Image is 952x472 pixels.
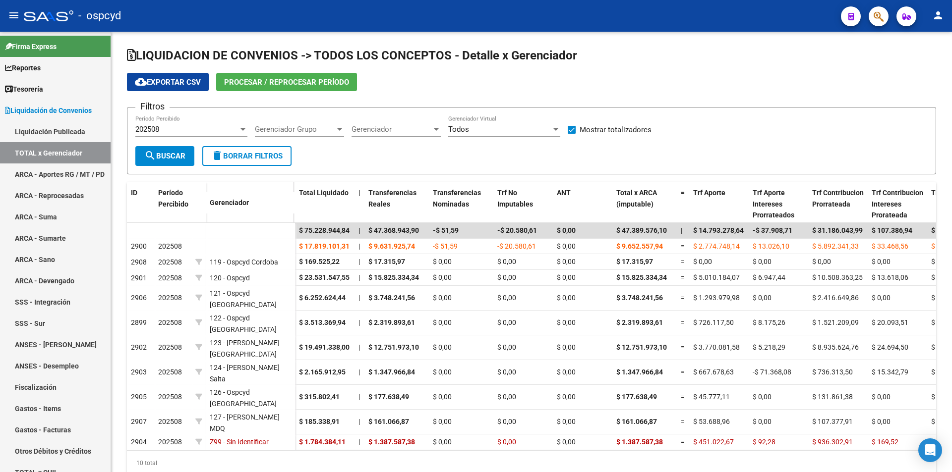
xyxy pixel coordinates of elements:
[368,418,409,425] span: $ 161.066,87
[433,273,452,281] span: $ 0,00
[693,318,734,326] span: $ 726.117,50
[497,189,533,208] span: Trf No Imputables
[497,393,516,401] span: $ 0,00
[557,393,576,401] span: $ 0,00
[753,418,772,425] span: $ 0,00
[135,146,194,166] button: Buscar
[299,418,340,425] span: $ 185.338,91
[131,438,147,446] span: 2904
[753,368,791,376] span: -$ 71.368,08
[210,364,280,383] span: 124 - [PERSON_NAME] Salta
[299,273,350,281] span: $ 23.531.547,55
[210,258,278,266] span: 119 - Ospcyd Cordoba
[358,318,360,326] span: |
[368,393,409,401] span: $ 177.638,49
[931,343,950,351] span: $ 0,00
[557,242,576,250] span: $ 0,00
[497,242,536,250] span: -$ 20.580,61
[616,226,667,234] span: $ 47.389.576,10
[358,189,360,197] span: |
[358,258,360,265] span: |
[616,393,657,401] span: $ 177.638,49
[681,189,685,197] span: =
[681,273,685,281] span: =
[931,393,950,401] span: $ 0,00
[433,189,481,208] span: Transferencias Nominadas
[497,226,537,234] span: -$ 20.580,61
[557,294,576,302] span: $ 0,00
[681,393,685,401] span: =
[158,418,182,425] span: 202508
[131,258,147,266] span: 2908
[693,368,734,376] span: $ 667.678,63
[693,273,740,281] span: $ 5.010.184,07
[355,182,364,226] datatable-header-cell: |
[358,393,360,401] span: |
[131,343,147,351] span: 2902
[210,274,250,282] span: 120 - Ospcyd
[681,294,685,302] span: =
[429,182,493,226] datatable-header-cell: Transferencias Nominadas
[224,78,349,87] span: Procesar / Reprocesar período
[931,368,950,376] span: $ 0,00
[616,273,667,281] span: $ 15.825.334,34
[127,73,209,91] button: Exportar CSV
[352,125,432,134] span: Gerenciador
[368,294,415,302] span: $ 3.748.241,56
[211,152,283,160] span: Borrar Filtros
[753,343,785,351] span: $ 5.218,29
[872,318,908,326] span: $ 20.093,51
[131,274,147,282] span: 2901
[433,318,452,326] span: $ 0,00
[358,438,360,446] span: |
[812,393,853,401] span: $ 131.861,38
[693,226,744,234] span: $ 14.793.278,64
[497,273,516,281] span: $ 0,00
[135,125,159,134] span: 202508
[493,182,553,226] datatable-header-cell: Trf No Imputables
[872,258,891,265] span: $ 0,00
[753,258,772,265] span: $ 0,00
[210,289,277,309] span: 121 - Ospcyd [GEOGRAPHIC_DATA]
[5,62,41,73] span: Reportes
[131,189,137,197] span: ID
[872,273,908,281] span: $ 13.618,06
[131,242,147,250] span: 2900
[693,343,740,351] span: $ 3.770.081,58
[753,294,772,302] span: $ 0,00
[580,124,652,136] span: Mostrar totalizadores
[131,294,147,302] span: 2906
[299,343,350,351] span: $ 19.491.338,00
[127,49,577,62] span: LIQUIDACION DE CONVENIOS -> TODOS LOS CONCEPTOS - Detalle x Gerenciador
[158,343,182,351] span: 202508
[368,318,415,326] span: $ 2.319.893,61
[295,182,355,226] datatable-header-cell: Total Liquidado
[872,418,891,425] span: $ 0,00
[753,273,785,281] span: $ 6.947,44
[872,393,891,401] span: $ 0,00
[433,258,452,265] span: $ 0,00
[210,438,269,446] span: Z99 - Sin Identificar
[358,273,360,281] span: |
[872,343,908,351] span: $ 24.694,50
[689,182,749,226] datatable-header-cell: Trf Aporte
[812,294,859,302] span: $ 2.416.649,86
[299,226,350,234] span: $ 75.228.944,84
[681,258,685,265] span: =
[299,242,350,250] span: $ 17.819.101,31
[693,258,712,265] span: $ 0,00
[681,368,685,376] span: =
[872,294,891,302] span: $ 0,00
[808,182,868,226] datatable-header-cell: Trf Contribucion Prorrateada
[753,242,789,250] span: $ 13.026,10
[693,189,725,197] span: Trf Aporte
[812,258,831,265] span: $ 0,00
[299,368,346,376] span: $ 2.165.912,95
[433,343,452,351] span: $ 0,00
[616,242,663,250] span: $ 9.652.557,94
[358,368,360,376] span: |
[433,294,452,302] span: $ 0,00
[557,418,576,425] span: $ 0,00
[158,294,182,302] span: 202508
[681,343,685,351] span: =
